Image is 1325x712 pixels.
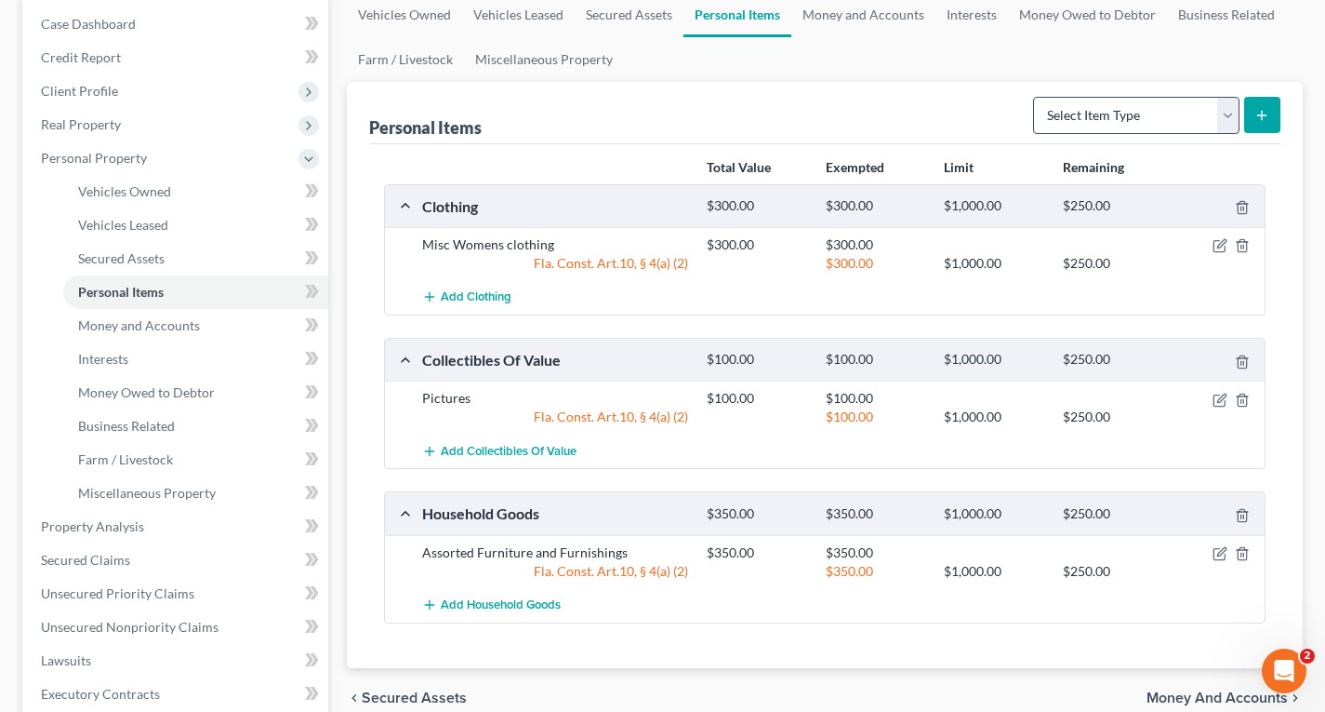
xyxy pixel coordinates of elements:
[1053,351,1172,369] div: $250.00
[1063,159,1124,175] strong: Remaining
[41,585,194,601] span: Unsecured Priority Claims
[816,197,934,215] div: $300.00
[26,678,328,711] a: Executory Contracts
[1053,254,1172,273] div: $250.00
[422,588,561,623] button: Add Household Goods
[63,242,328,275] a: Secured Assets
[63,208,328,242] a: Vehicles Leased
[78,217,168,233] span: Vehicles Leased
[441,444,576,459] span: Add Collectibles Of Value
[78,250,165,266] span: Secured Assets
[26,644,328,678] a: Lawsuits
[697,544,815,562] div: $350.00
[1146,691,1288,705] span: Money and Accounts
[826,159,884,175] strong: Exempted
[816,389,934,408] div: $100.00
[441,598,561,612] span: Add Household Goods
[63,443,328,477] a: Farm / Livestock
[63,343,328,376] a: Interests
[413,254,697,273] div: Fla. Const. Art.10, § 4(a) (2)
[934,254,1053,273] div: $1,000.00
[63,410,328,443] a: Business Related
[816,408,934,426] div: $100.00
[413,235,697,254] div: Misc Womens clothing
[1146,691,1303,705] button: Money and Accounts chevron_right
[41,619,219,635] span: Unsecured Nonpriority Claims
[369,116,482,139] div: Personal Items
[41,49,121,65] span: Credit Report
[697,389,815,408] div: $100.00
[78,485,216,501] span: Miscellaneous Property
[816,235,934,254] div: $300.00
[413,504,697,523] div: Household Goods
[1053,505,1172,523] div: $250.00
[413,408,697,426] div: Fla. Const. Art.10, § 4(a) (2)
[934,505,1053,523] div: $1,000.00
[63,477,328,510] a: Miscellaneous Property
[41,652,91,668] span: Lawsuits
[41,150,147,166] span: Personal Property
[413,196,697,216] div: Clothing
[944,159,974,175] strong: Limit
[78,183,171,199] span: Vehicles Owned
[78,384,215,400] span: Money Owed to Debtor
[26,41,328,74] a: Credit Report
[816,351,934,369] div: $100.00
[41,83,118,99] span: Client Profile
[697,197,815,215] div: $300.00
[26,510,328,544] a: Property Analysis
[934,562,1053,581] div: $1,000.00
[816,254,934,273] div: $300.00
[41,16,136,32] span: Case Dashboard
[1053,562,1172,581] div: $250.00
[1300,649,1315,664] span: 2
[347,691,362,705] i: chevron_left
[934,197,1053,215] div: $1,000.00
[464,37,624,82] a: Miscellaneous Property
[78,351,128,367] span: Interests
[413,389,697,408] div: Pictures
[78,451,173,467] span: Farm / Livestock
[41,552,130,568] span: Secured Claims
[63,275,328,309] a: Personal Items
[816,544,934,562] div: $350.00
[78,418,175,434] span: Business Related
[78,317,200,333] span: Money and Accounts
[1262,649,1306,693] iframe: Intercom live chat
[422,434,576,468] button: Add Collectibles Of Value
[26,577,328,611] a: Unsecured Priority Claims
[441,290,511,305] span: Add Clothing
[816,505,934,523] div: $350.00
[413,350,697,369] div: Collectibles Of Value
[697,505,815,523] div: $350.00
[41,686,160,702] span: Executory Contracts
[422,280,511,315] button: Add Clothing
[1053,197,1172,215] div: $250.00
[1288,691,1303,705] i: chevron_right
[816,562,934,581] div: $350.00
[934,408,1053,426] div: $1,000.00
[413,562,697,581] div: Fla. Const. Art.10, § 4(a) (2)
[707,159,771,175] strong: Total Value
[347,691,467,705] button: chevron_left Secured Assets
[41,518,144,534] span: Property Analysis
[934,351,1053,369] div: $1,000.00
[1053,408,1172,426] div: $250.00
[78,284,164,300] span: Personal Items
[347,37,464,82] a: Farm / Livestock
[697,351,815,369] div: $100.00
[63,309,328,343] a: Money and Accounts
[41,116,121,132] span: Real Property
[26,544,328,577] a: Secured Claims
[63,175,328,208] a: Vehicles Owned
[697,235,815,254] div: $300.00
[413,544,697,562] div: Assorted Furniture and Furnishings
[362,691,467,705] span: Secured Assets
[26,611,328,644] a: Unsecured Nonpriority Claims
[26,7,328,41] a: Case Dashboard
[63,376,328,410] a: Money Owed to Debtor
